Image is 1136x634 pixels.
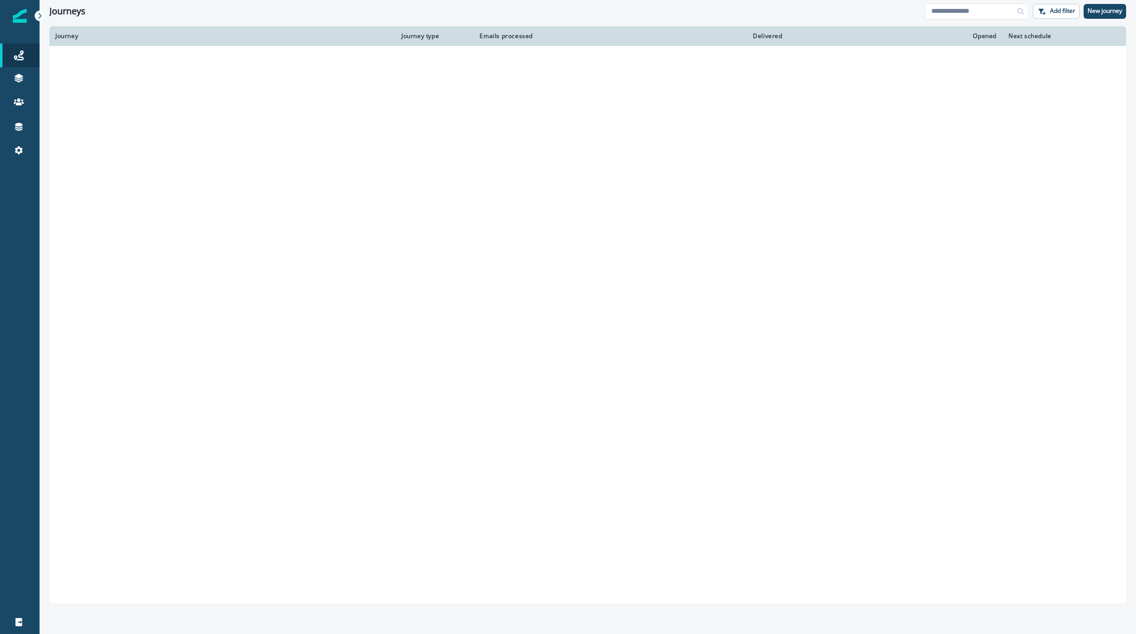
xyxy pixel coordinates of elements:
div: Journey [55,32,390,40]
button: New journey [1084,4,1126,19]
div: Emails processed [476,32,533,40]
div: Next schedule [1008,32,1095,40]
div: Delivered [545,32,783,40]
img: Inflection [13,9,27,23]
div: Journey type [401,32,464,40]
h1: Journeys [49,6,86,17]
p: New journey [1088,7,1122,14]
p: Add filter [1050,7,1075,14]
div: Opened [794,32,997,40]
button: Add filter [1033,4,1080,19]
